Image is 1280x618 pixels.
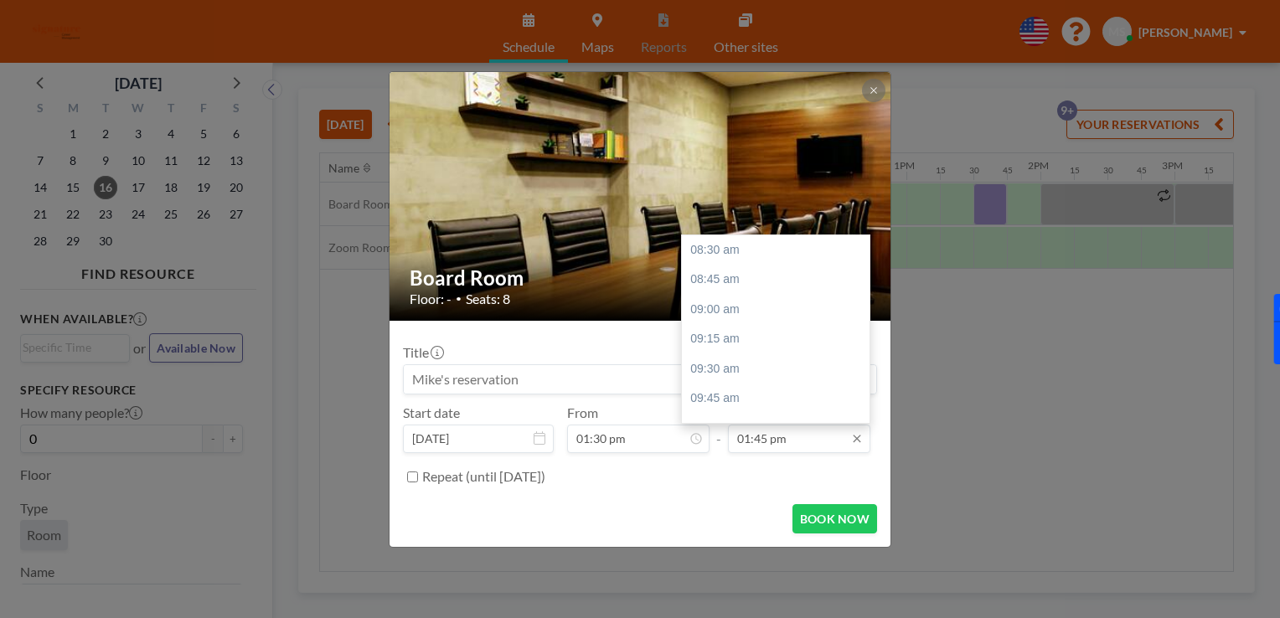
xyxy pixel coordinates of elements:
span: Floor: - [410,291,452,307]
div: 09:30 am [682,354,878,384]
div: 09:00 am [682,295,878,325]
span: Seats: 8 [466,291,510,307]
img: 537.jpg [390,28,892,363]
span: - [716,410,721,447]
h2: Board Room [410,265,872,291]
label: From [567,404,598,421]
input: Mike's reservation [404,365,876,394]
label: Repeat (until [DATE]) [422,468,545,485]
label: Start date [403,404,460,421]
label: Title [403,344,442,361]
div: 08:30 am [682,235,878,265]
button: BOOK NOW [792,504,877,533]
div: 09:15 am [682,324,878,354]
span: • [456,292,462,305]
div: 08:45 am [682,265,878,295]
div: 10:00 am [682,414,878,444]
div: 09:45 am [682,384,878,414]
